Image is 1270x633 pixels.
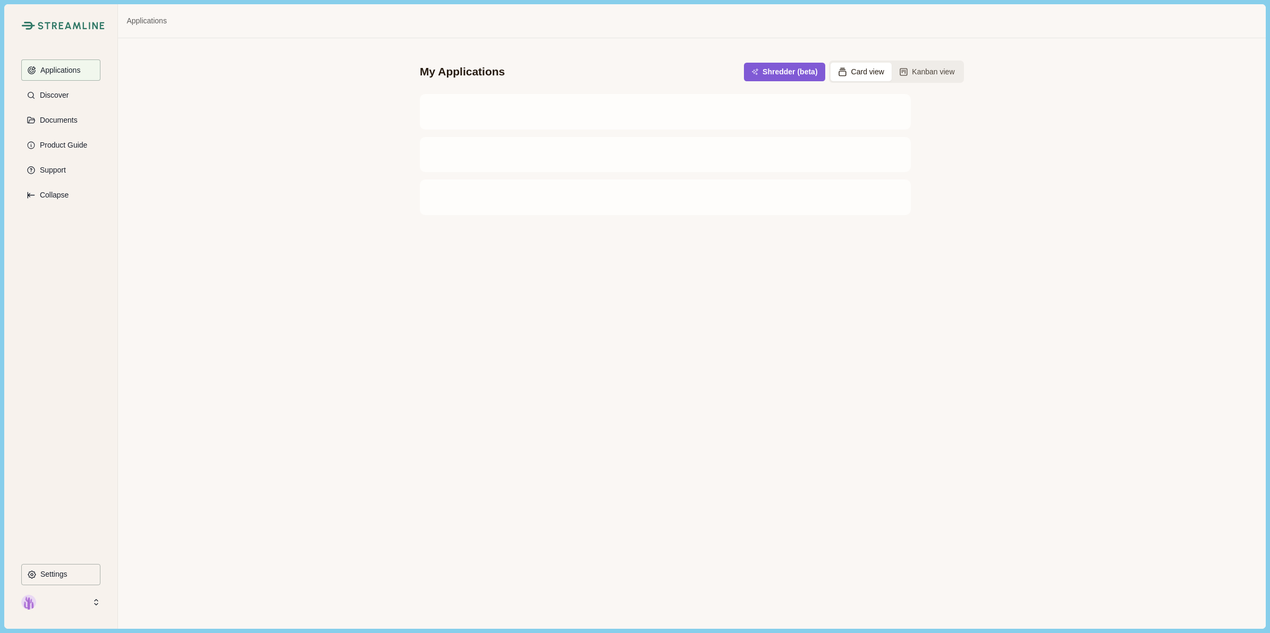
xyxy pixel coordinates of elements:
[21,184,100,206] button: Expand
[37,66,81,75] p: Applications
[38,22,105,30] img: Streamline Climate Logo
[21,84,100,106] button: Discover
[36,191,69,200] p: Collapse
[420,64,505,79] div: My Applications
[21,21,100,30] a: Streamline Climate LogoStreamline Climate Logo
[21,564,100,589] a: Settings
[892,63,962,81] button: Kanban view
[21,21,35,30] img: Streamline Climate Logo
[21,59,100,81] button: Applications
[21,595,36,610] img: profile picture
[21,109,100,131] button: Documents
[126,15,167,27] a: Applications
[744,63,825,81] button: Shredder (beta)
[36,116,78,125] p: Documents
[37,570,67,579] p: Settings
[36,91,69,100] p: Discover
[831,63,892,81] button: Card view
[36,166,66,175] p: Support
[21,134,100,156] button: Product Guide
[21,564,100,585] button: Settings
[21,159,100,181] button: Support
[36,141,88,150] p: Product Guide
